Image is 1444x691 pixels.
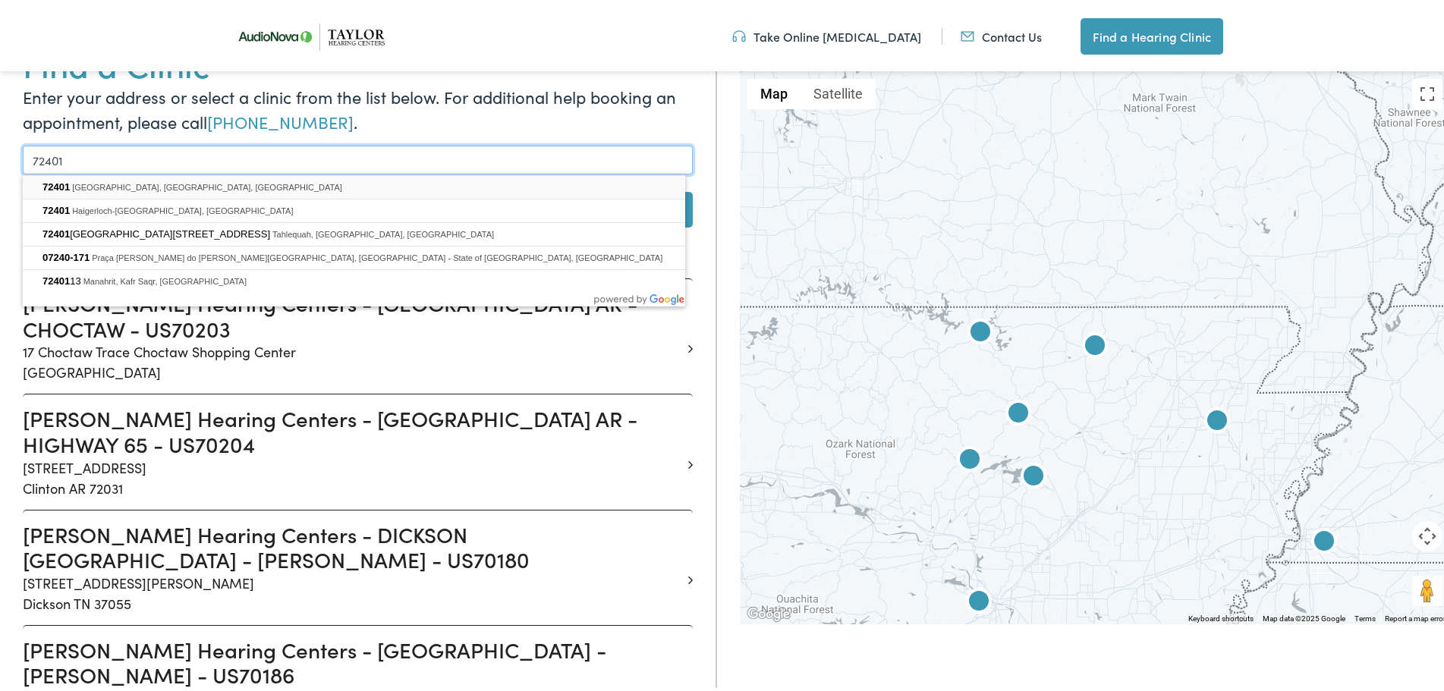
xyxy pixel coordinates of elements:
[42,202,70,213] span: 72401
[1081,15,1223,52] a: Find a Hearing Clinic
[42,249,90,260] span: 07240-171
[42,225,70,237] span: 72401
[23,143,693,171] input: Enter a location
[207,107,354,130] a: [PHONE_NUMBER]
[23,454,681,495] p: [STREET_ADDRESS] Clinton AR 72031
[23,81,693,131] p: Enter your address or select a clinic from the list below. For additional help booking an appoint...
[23,634,681,685] h3: [PERSON_NAME] Hearing Centers - [GEOGRAPHIC_DATA] - [PERSON_NAME] - US70186
[72,180,342,189] span: [GEOGRAPHIC_DATA], [GEOGRAPHIC_DATA], [GEOGRAPHIC_DATA]
[732,25,921,42] a: Take Online [MEDICAL_DATA]
[961,25,974,42] img: utility icon
[23,403,681,454] h3: [PERSON_NAME] Hearing Centers - [GEOGRAPHIC_DATA] AR - HIGHWAY 65 - US70204
[23,338,681,379] p: 17 Choctaw Trace Choctaw Shopping Center [GEOGRAPHIC_DATA]
[72,203,293,212] span: Haigerloch-[GEOGRAPHIC_DATA], [GEOGRAPHIC_DATA]
[23,570,681,611] p: [STREET_ADDRESS][PERSON_NAME] Dickson TN 37055
[42,225,272,237] span: [GEOGRAPHIC_DATA][STREET_ADDRESS]
[272,227,494,236] span: Tahlequah, [GEOGRAPHIC_DATA], [GEOGRAPHIC_DATA]
[23,287,681,379] a: [PERSON_NAME] Hearing Centers - [GEOGRAPHIC_DATA] AR - CHOCTAW - US70203 17 Choctaw Trace Choctaw...
[23,287,681,338] h3: [PERSON_NAME] Hearing Centers - [GEOGRAPHIC_DATA] AR - CHOCTAW - US70203
[83,274,247,283] span: Manahrit, Kafr Saqr, [GEOGRAPHIC_DATA]
[961,25,1042,42] a: Contact Us
[732,25,746,42] img: utility icon
[23,403,681,495] a: [PERSON_NAME] Hearing Centers - [GEOGRAPHIC_DATA] AR - HIGHWAY 65 - US70204 [STREET_ADDRESS]Clint...
[42,272,83,284] span: 13
[42,178,70,190] span: 72401
[42,272,70,284] span: 72401
[92,250,662,259] span: Praça [PERSON_NAME] do [PERSON_NAME][GEOGRAPHIC_DATA], [GEOGRAPHIC_DATA] - State of [GEOGRAPHIC_D...
[23,519,681,611] a: [PERSON_NAME] Hearing Centers - DICKSON [GEOGRAPHIC_DATA] - [PERSON_NAME] - US70180 [STREET_ADDRE...
[23,519,681,570] h3: [PERSON_NAME] Hearing Centers - DICKSON [GEOGRAPHIC_DATA] - [PERSON_NAME] - US70180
